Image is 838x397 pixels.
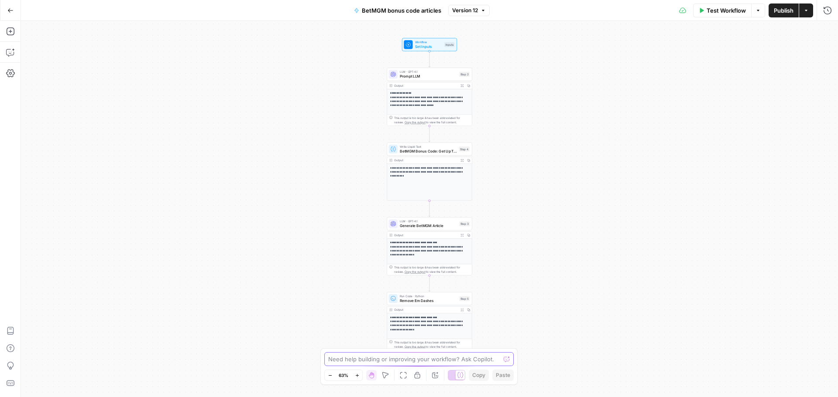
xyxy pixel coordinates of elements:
[415,40,442,44] span: Workflow
[693,3,751,17] button: Test Workflow
[394,233,457,237] div: Output
[405,121,426,124] span: Copy the output
[387,143,472,201] div: Write Liquid TextBetMGM Bonus Code: Get Up To $1500 Bonus Bets Back for {{ event_title }}Step 4Ou...
[394,116,470,125] div: This output is too large & has been abbreviated for review. to view the full content.
[429,126,430,142] g: Edge from step_2 to step_4
[362,6,441,15] span: BetMGM bonus code articles
[405,270,426,274] span: Copy the output
[429,51,430,67] g: Edge from start to step_2
[415,44,442,49] span: Set Inputs
[349,3,446,17] button: BetMGM bonus code articles
[429,275,430,292] g: Edge from step_3 to step_5
[769,3,799,17] button: Publish
[394,340,470,349] div: This output is too large & has been abbreviated for review. to view the full content.
[394,308,457,312] div: Output
[469,370,489,381] button: Copy
[394,83,457,88] div: Output
[496,371,510,379] span: Paste
[394,158,457,163] div: Output
[405,345,426,349] span: Copy the output
[492,370,514,381] button: Paste
[400,298,457,303] span: Remove Em Dashes
[774,6,793,15] span: Publish
[459,146,470,151] div: Step 4
[459,296,470,301] div: Step 5
[400,223,457,229] span: Generate BetMGM Article
[400,219,457,224] span: LLM · GPT-4.1
[400,70,457,74] span: LLM · GPT-4.1
[472,371,485,379] span: Copy
[448,5,490,16] button: Version 12
[459,221,470,226] div: Step 3
[339,372,348,379] span: 63%
[459,72,470,77] div: Step 2
[400,144,457,149] span: Write Liquid Text
[400,294,457,298] span: Run Code · Python
[400,148,457,154] span: BetMGM Bonus Code: Get Up To $1500 Bonus Bets Back for {{ event_title }}
[452,7,478,14] span: Version 12
[707,6,746,15] span: Test Workflow
[429,201,430,217] g: Edge from step_4 to step_3
[444,42,454,47] div: Inputs
[400,74,457,79] span: Prompt LLM
[387,38,472,51] div: WorkflowSet InputsInputs
[394,265,470,274] div: This output is too large & has been abbreviated for review. to view the full content.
